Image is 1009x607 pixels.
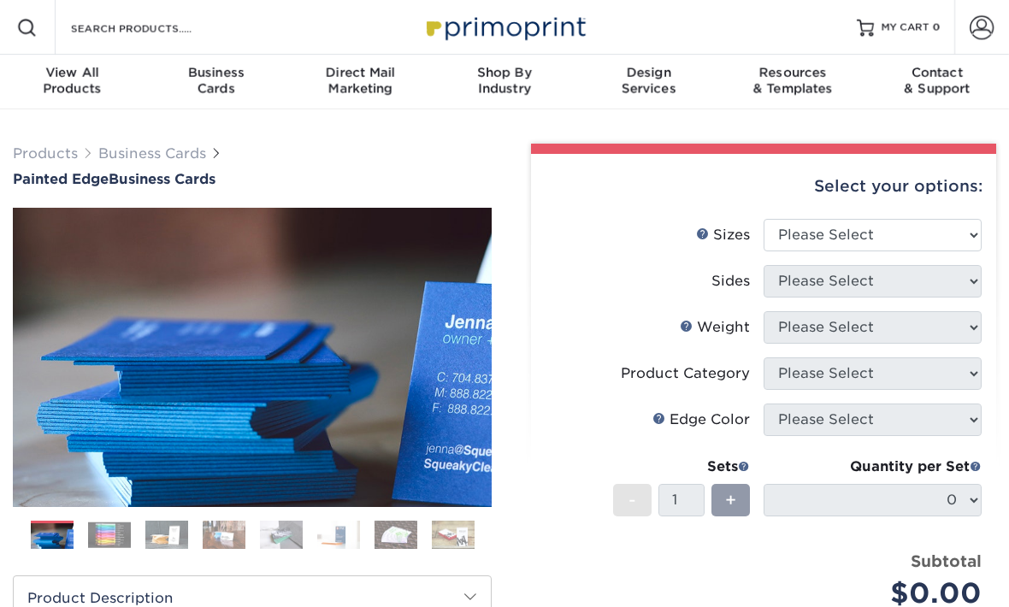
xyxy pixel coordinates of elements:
div: Quantity per Set [764,457,982,477]
img: Business Cards 04 [203,520,245,550]
strong: Subtotal [911,551,982,570]
span: Painted Edge [13,171,109,187]
img: Painted Edge 01 [13,118,492,597]
div: Industry [433,65,577,96]
img: Business Cards 07 [375,520,417,550]
span: Shop By [433,65,577,80]
h1: Business Cards [13,171,492,187]
a: Painted EdgeBusiness Cards [13,171,492,187]
span: MY CART [881,21,929,35]
img: Business Cards 08 [432,520,475,550]
div: Sides [711,271,750,292]
div: Cards [145,65,289,96]
img: Business Cards 05 [260,520,303,550]
span: Business [145,65,289,80]
a: Shop ByIndustry [433,55,577,109]
span: - [628,487,636,513]
div: Sets [613,457,750,477]
a: BusinessCards [145,55,289,109]
img: Business Cards 01 [31,515,74,557]
a: Business Cards [98,145,206,162]
img: Business Cards 06 [317,520,360,550]
span: 0 [933,21,941,33]
span: Resources [721,65,865,80]
img: Business Cards 03 [145,520,188,550]
span: Contact [864,65,1009,80]
input: SEARCH PRODUCTS..... [69,17,236,38]
div: & Templates [721,65,865,96]
a: Resources& Templates [721,55,865,109]
span: Direct Mail [288,65,433,80]
div: Services [576,65,721,96]
div: Edge Color [652,410,750,430]
img: Business Cards 02 [88,522,131,548]
div: & Support [864,65,1009,96]
a: Products [13,145,78,162]
div: Product Category [621,363,750,384]
img: Primoprint [419,9,590,45]
a: Direct MailMarketing [288,55,433,109]
a: Contact& Support [864,55,1009,109]
div: Marketing [288,65,433,96]
span: Design [576,65,721,80]
span: + [725,487,736,513]
a: DesignServices [576,55,721,109]
div: Select your options: [545,154,982,219]
div: Sizes [696,225,750,245]
div: Weight [680,317,750,338]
